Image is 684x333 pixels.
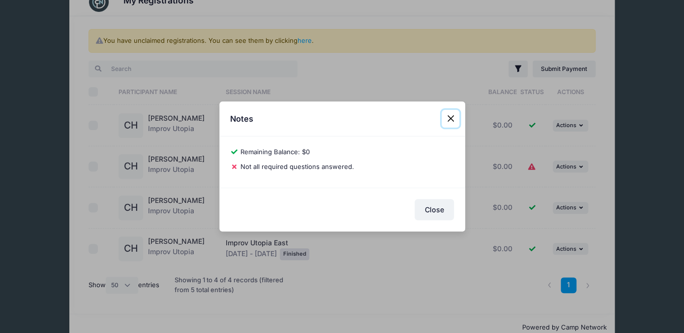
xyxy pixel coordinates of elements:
[230,113,253,125] h4: Notes
[302,148,310,156] span: $0
[442,110,459,128] button: Close
[415,199,454,220] button: Close
[240,148,300,156] span: Remaining Balance:
[240,163,354,170] span: Not all required questions answered.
